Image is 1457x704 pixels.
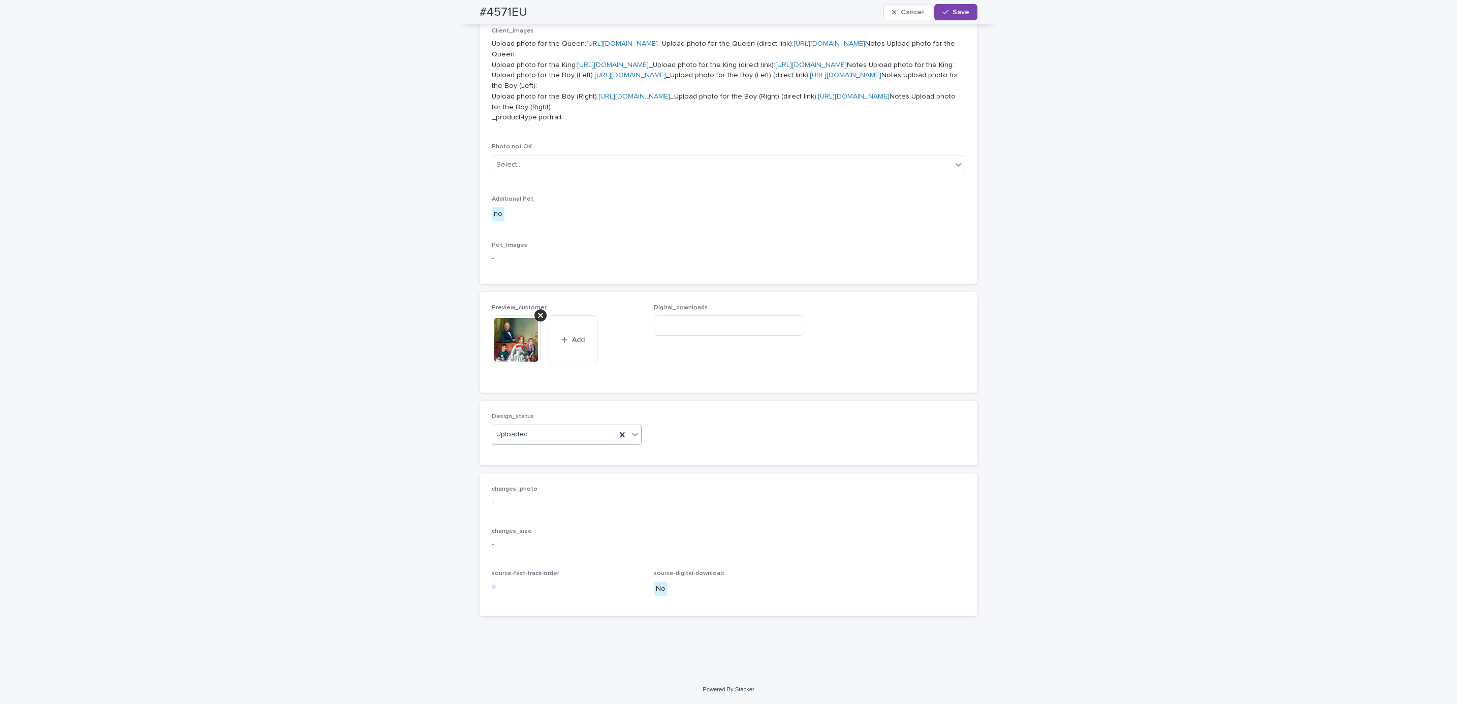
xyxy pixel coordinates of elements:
p: - [492,539,965,550]
a: [URL][DOMAIN_NAME] [818,93,890,100]
a: [URL][DOMAIN_NAME] [794,40,865,47]
a: [URL][DOMAIN_NAME] [810,72,881,79]
div: Select... [496,159,522,170]
span: Cancel [901,9,924,16]
span: Additional Pet [492,196,533,202]
span: source-fast-track-order [492,570,559,577]
span: Pet_Images [492,242,527,248]
span: Save [953,9,969,16]
a: [URL][DOMAIN_NAME] [775,61,847,69]
h2: #4571EU [480,5,527,20]
div: no [492,207,504,221]
p: - [492,497,965,507]
span: Uploaded [496,429,528,440]
span: changes_size [492,528,532,534]
button: Cancel [883,4,932,20]
button: Save [934,4,977,20]
div: No [654,582,668,596]
a: [URL][DOMAIN_NAME] [586,40,658,47]
p: Upload photo for the Queen: _Upload photo for the Queen (direct link): Notes Upload photo for the... [492,39,965,123]
span: Add [572,336,585,343]
span: Client_Images [492,28,534,34]
p: - [492,253,965,264]
a: Powered By Stacker [703,686,754,692]
span: Preview_customer [492,305,547,311]
a: [URL][DOMAIN_NAME] [594,72,666,79]
a: [URL][DOMAIN_NAME] [598,93,670,100]
span: Design_status [492,413,534,420]
span: Photo not OK [492,144,532,150]
span: source-digital-download [654,570,724,577]
span: changes_photo [492,486,537,492]
a: [URL][DOMAIN_NAME] [577,61,649,69]
button: Add [549,315,597,364]
span: Digital_downloads [654,305,708,311]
